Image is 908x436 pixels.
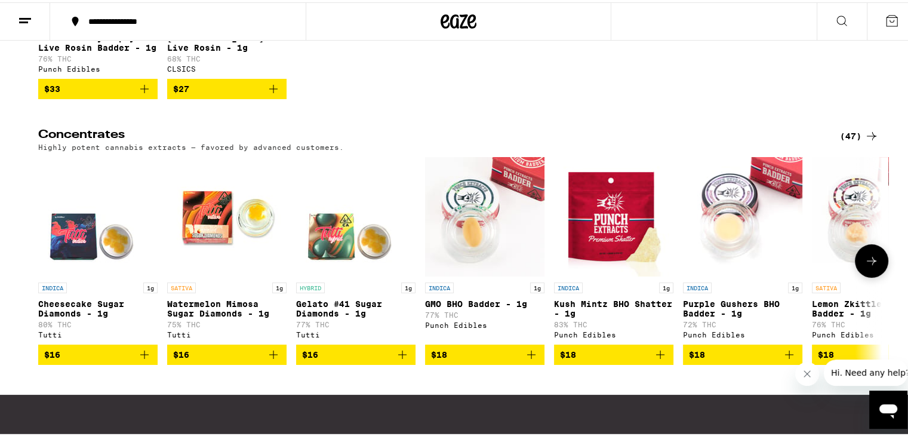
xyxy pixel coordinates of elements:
p: 1g [788,280,802,291]
div: CLSICS [167,63,287,70]
iframe: Button to launch messaging window [869,388,907,426]
p: Watermelon Mimosa Sugar Diamonds - 1g [167,297,287,316]
img: Tutti - Gelato #41 Sugar Diamonds - 1g [296,155,415,274]
p: HYBRID [296,280,325,291]
p: Highly potent cannabis extracts — favored by advanced customers. [38,141,344,149]
span: $18 [818,348,834,357]
p: 76% THC [38,53,158,60]
p: Purple Gushers BHO Badder - 1g [683,297,802,316]
p: 1g [272,280,287,291]
p: Kush Mintz BHO Shatter - 1g [554,297,673,316]
div: Punch Edibles [554,328,673,336]
span: Hi. Need any help? [7,8,86,18]
p: 83% THC [554,318,673,326]
p: 72% THC [683,318,802,326]
p: 80% THC [38,318,158,326]
span: $16 [302,348,318,357]
p: 1g [659,280,673,291]
button: Add to bag [554,342,673,363]
span: $18 [560,348,576,357]
p: 77% THC [296,318,415,326]
p: INDICA [683,280,712,291]
span: $27 [173,82,189,91]
button: Add to bag [38,342,158,363]
p: GMO BHO Badder - 1g [425,297,544,306]
span: $18 [431,348,447,357]
div: Tutti [296,328,415,336]
a: Open page for Purple Gushers BHO Badder - 1g from Punch Edibles [683,155,802,342]
p: INDICA [425,280,454,291]
p: Gelato #41 Sugar Diamonds - 1g [296,297,415,316]
span: $16 [173,348,189,357]
div: Punch Edibles [425,319,544,327]
p: [DEMOGRAPHIC_DATA] Live Rosin - 1g [167,31,287,50]
p: SATIVA [167,280,196,291]
span: $18 [689,348,705,357]
p: 77% THC [425,309,544,317]
button: Add to bag [683,342,802,363]
p: INDICA [554,280,583,291]
img: Punch Edibles - Purple Gushers BHO Badder - 1g [683,155,802,274]
a: Open page for Kush Mintz BHO Shatter - 1g from Punch Edibles [554,155,673,342]
div: Punch Edibles [38,63,158,70]
button: Add to bag [167,76,287,97]
button: Add to bag [38,76,158,97]
iframe: Close message [795,360,819,383]
a: Open page for Gelato #41 Sugar Diamonds - 1g from Tutti [296,155,415,342]
p: 1g [143,280,158,291]
div: Tutti [38,328,158,336]
img: Tutti - Cheesecake Sugar Diamonds - 1g [38,155,158,274]
button: Add to bag [296,342,415,363]
p: 1g [530,280,544,291]
a: Open page for GMO BHO Badder - 1g from Punch Edibles [425,155,544,342]
h2: Concentrates [38,127,820,141]
button: Add to bag [167,342,287,363]
div: Punch Edibles [683,328,802,336]
span: $33 [44,82,60,91]
a: (47) [840,127,879,141]
p: White Cherry Papaya Live Rosin Badder - 1g [38,31,158,50]
img: Tutti - Watermelon Mimosa Sugar Diamonds - 1g [167,155,287,274]
img: Punch Edibles - GMO BHO Badder - 1g [425,155,544,274]
button: Add to bag [425,342,544,363]
p: 68% THC [167,53,287,60]
div: Tutti [167,328,287,336]
p: INDICA [38,280,67,291]
span: $16 [44,348,60,357]
a: Open page for Cheesecake Sugar Diamonds - 1g from Tutti [38,155,158,342]
p: 75% THC [167,318,287,326]
a: Open page for Watermelon Mimosa Sugar Diamonds - 1g from Tutti [167,155,287,342]
p: Cheesecake Sugar Diamonds - 1g [38,297,158,316]
p: SATIVA [812,280,841,291]
iframe: Message from company [824,357,907,383]
img: Punch Edibles - Kush Mintz BHO Shatter - 1g [554,155,673,274]
p: 1g [401,280,415,291]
